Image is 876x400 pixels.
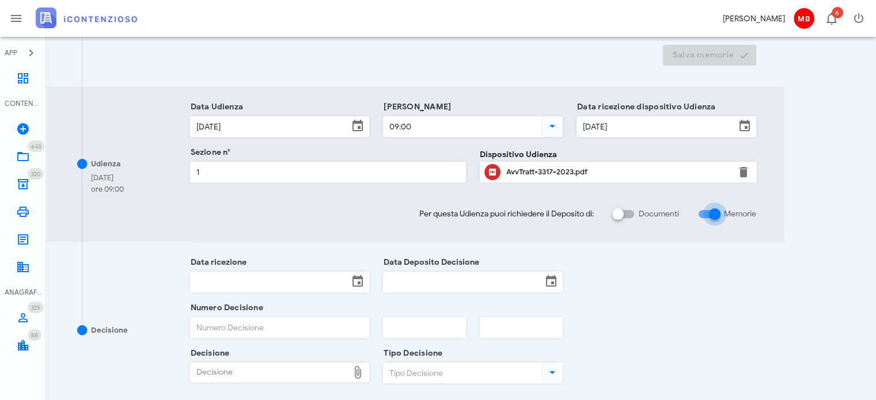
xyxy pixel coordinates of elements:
[31,304,40,311] span: 325
[419,208,594,220] span: Per questa Udienza puoi richiedere il Deposito di:
[723,13,785,25] div: [PERSON_NAME]
[384,117,540,136] input: Ora Udienza
[191,318,369,337] input: Numero Decisione
[91,325,128,336] div: Decisione
[36,7,137,28] img: logo-text-2x.png
[480,148,557,161] label: Dispositivo Udienza
[187,101,244,113] label: Data Udienza
[724,208,756,220] label: Memorie
[5,98,41,109] div: CONTENZIOSO
[191,363,349,382] div: Decisione
[484,164,500,180] button: Clicca per aprire un'anteprima del file o scaricarlo
[28,168,44,180] span: Distintivo
[794,8,814,29] span: MB
[31,143,41,150] span: 643
[574,101,715,113] label: Data ricezione dispositivo Udienza
[384,363,540,383] input: Tipo Decisione
[91,158,120,170] div: Udienza
[5,287,41,298] div: ANAGRAFICA
[91,172,124,184] div: [DATE]
[187,348,230,359] label: Decisione
[91,184,124,195] div: ore 09:00
[191,162,466,182] input: Sezione n°
[832,7,843,18] span: Distintivo
[31,332,38,339] span: 88
[28,140,44,152] span: Distintivo
[506,167,730,177] div: AvvTratt-3317-2023.pdf
[187,302,263,314] label: Numero Decisione
[639,208,679,220] label: Documenti
[737,165,750,179] button: Elimina
[31,170,40,178] span: 320
[817,5,845,32] button: Distintivo
[380,101,451,113] label: [PERSON_NAME]
[187,147,231,158] label: Sezione n°
[28,302,44,313] span: Distintivo
[380,348,442,359] label: Tipo Decisione
[28,329,41,341] span: Distintivo
[790,5,817,32] button: MB
[506,163,730,181] div: Clicca per aprire un'anteprima del file o scaricarlo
